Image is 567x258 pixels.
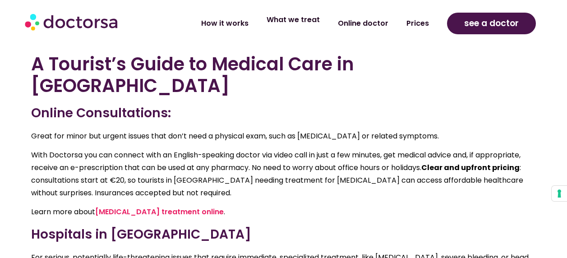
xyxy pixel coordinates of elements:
[31,53,536,97] h2: A Tourist’s Guide to Medical Care in [GEOGRAPHIC_DATA]
[397,13,438,34] a: Prices
[224,207,225,217] span: .
[552,186,567,201] button: Your consent preferences for tracking technologies
[421,162,520,173] strong: Clear and upfront pricing
[464,16,519,31] span: see a doctor
[152,13,438,34] nav: Menu
[31,104,536,123] h3: Online Consultations:
[31,149,536,199] p: With Doctorsa you can connect with an English-speaking doctor via video call in just a few minute...
[192,13,258,34] a: How it works
[31,162,523,198] span: o need to worry about office hours or holidays. : consultations start at €20, so tourists in [GEO...
[31,207,95,217] span: Learn more about
[95,207,224,217] a: [MEDICAL_DATA] treatment online
[258,9,329,30] a: What we treat
[329,13,397,34] a: Online doctor
[31,130,536,143] p: Great for minor but urgent issues that don’t need a physical exam, such as [MEDICAL_DATA] or rela...
[447,13,536,34] a: see a doctor
[31,225,536,244] h3: Hospitals in [GEOGRAPHIC_DATA]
